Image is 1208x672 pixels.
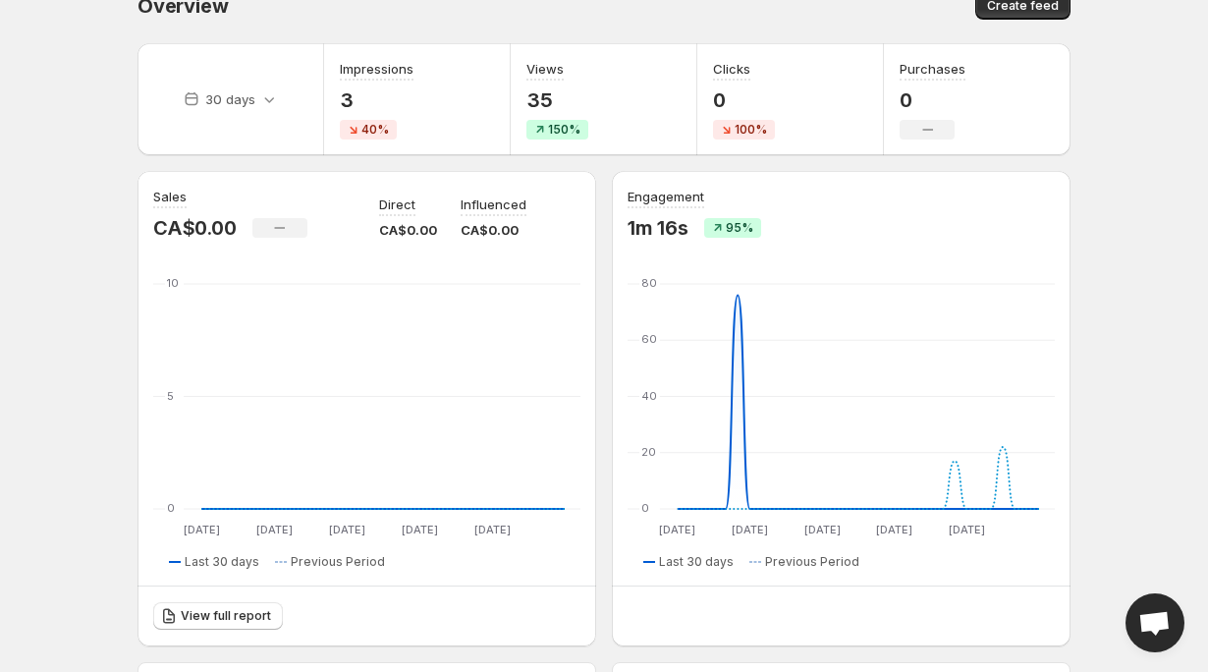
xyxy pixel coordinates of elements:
text: [DATE] [474,523,511,536]
span: Last 30 days [659,554,734,570]
a: View full report [153,602,283,630]
text: [DATE] [184,523,220,536]
h3: Sales [153,187,187,206]
text: [DATE] [659,523,695,536]
h3: Clicks [713,59,750,79]
span: 40% [361,122,389,138]
text: 40 [641,389,657,403]
text: 60 [641,332,657,346]
p: 0 [713,88,775,112]
text: [DATE] [732,523,768,536]
text: 80 [641,276,657,290]
p: Influenced [461,195,526,214]
span: Previous Period [765,554,859,570]
text: [DATE] [402,523,438,536]
p: CA$0.00 [461,220,526,240]
p: 1m 16s [628,216,688,240]
span: Previous Period [291,554,385,570]
span: 100% [735,122,767,138]
span: View full report [181,608,271,624]
p: 35 [526,88,588,112]
span: 95% [726,220,753,236]
p: Direct [379,195,415,214]
a: Open chat [1126,593,1184,652]
text: 0 [641,501,649,515]
text: [DATE] [949,523,985,536]
h3: Impressions [340,59,413,79]
span: Last 30 days [185,554,259,570]
p: CA$0.00 [379,220,437,240]
text: 20 [641,445,656,459]
p: CA$0.00 [153,216,237,240]
p: 0 [900,88,965,112]
h3: Purchases [900,59,965,79]
h3: Views [526,59,564,79]
text: 10 [167,276,179,290]
text: [DATE] [876,523,912,536]
text: 5 [167,389,174,403]
span: 150% [548,122,580,138]
p: 30 days [205,89,255,109]
text: [DATE] [804,523,841,536]
p: 3 [340,88,413,112]
text: [DATE] [329,523,365,536]
h3: Engagement [628,187,704,206]
text: 0 [167,501,175,515]
text: [DATE] [256,523,293,536]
